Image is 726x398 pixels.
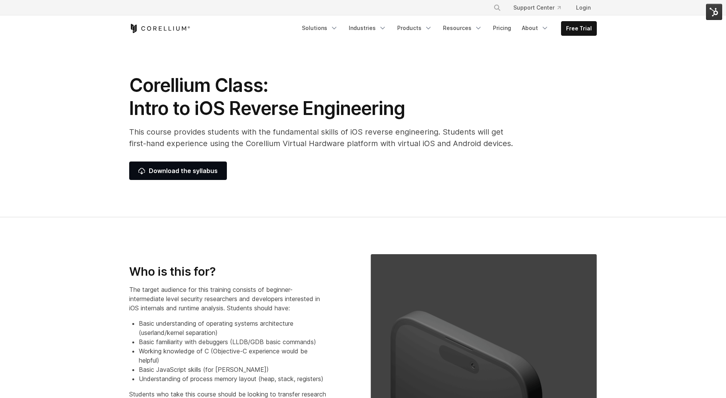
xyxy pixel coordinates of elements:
[488,21,516,35] a: Pricing
[297,21,343,35] a: Solutions
[490,1,504,15] button: Search
[138,166,218,175] span: Download the syllabus
[706,4,722,20] img: HubSpot Tools Menu Toggle
[297,21,597,36] div: Navigation Menu
[129,24,190,33] a: Corellium Home
[139,365,326,374] li: Basic JavaScript skills (for [PERSON_NAME])
[517,21,553,35] a: About
[438,21,487,35] a: Resources
[484,1,597,15] div: Navigation Menu
[570,1,597,15] a: Login
[129,74,514,120] h1: Corellium Class: Intro to iOS Reverse Engineering
[129,265,326,279] h3: Who is this for?
[507,1,567,15] a: Support Center
[139,319,326,337] li: Basic understanding of operating systems architecture (userland/kernel separation)
[561,22,596,35] a: Free Trial
[393,21,437,35] a: Products
[139,346,326,365] li: Working knowledge of C (Objective-C experience would be helpful)
[129,126,514,149] p: This course provides students with the fundamental skills of iOS reverse engineering. Students wi...
[139,374,326,383] li: Understanding of process memory layout (heap, stack, registers)
[129,285,326,313] p: The target audience for this training consists of beginner-intermediate level security researcher...
[139,337,326,346] li: Basic familiarity with debuggers (LLDB/GDB basic commands)
[344,21,391,35] a: Industries
[129,162,227,180] a: Download the syllabus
